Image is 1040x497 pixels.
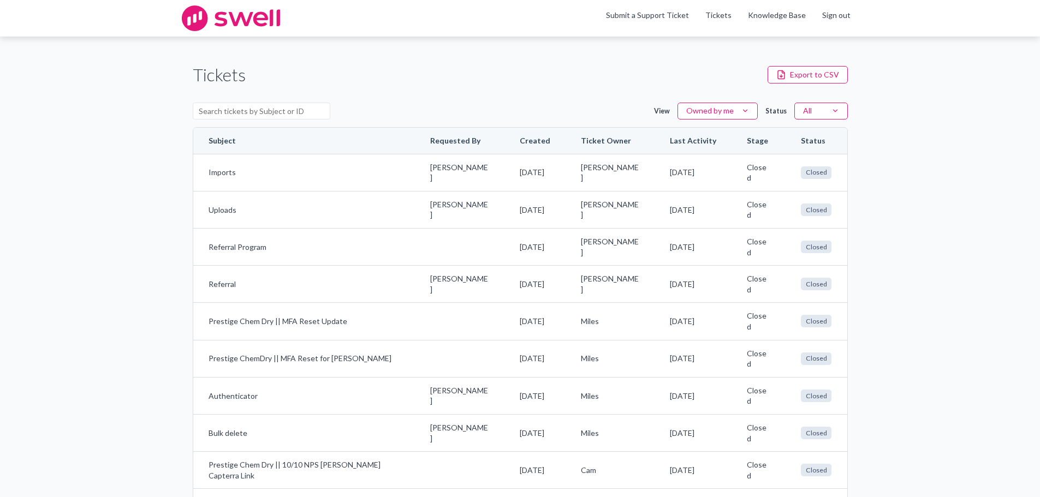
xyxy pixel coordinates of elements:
td: [DATE] [504,228,566,265]
span: Closed [747,385,770,406]
iframe: Chat Widget [985,445,1040,497]
span: Miles [581,428,639,439]
td: [DATE] [655,302,732,339]
span: Cam [581,465,639,476]
span: [PERSON_NAME] [430,162,489,183]
td: [DATE] [655,265,732,302]
span: Miles [581,316,639,327]
span: Closed [747,162,770,183]
span: [PERSON_NAME] [430,273,489,295]
a: Knowledge Base [748,10,806,21]
span: Closed [801,278,831,290]
td: [DATE] [655,154,732,191]
span: Closed [747,310,770,332]
span: Closed [747,422,770,444]
td: [DATE] [655,414,732,451]
div: Navigation Menu [697,10,859,27]
th: Created [504,128,566,154]
td: [DATE] [655,340,732,377]
label: Status [765,106,787,116]
td: [DATE] [504,340,566,377]
td: [DATE] [504,154,566,191]
th: Subject [193,128,415,154]
img: swell [182,5,280,31]
span: Closed [747,199,770,220]
span: [PERSON_NAME] [430,422,489,444]
span: [PERSON_NAME] [430,385,489,406]
td: [DATE] [504,302,566,339]
a: Prestige Chem Dry || 10/10 NPS [PERSON_NAME] Capterra Link [209,459,400,481]
span: Closed [747,348,770,369]
td: [DATE] [504,191,566,228]
a: Tickets [705,10,732,21]
a: Uploads [209,205,400,215]
a: Prestige ChemDry || MFA Reset for [PERSON_NAME] [209,353,400,364]
a: Submit a Support Ticket [606,10,689,20]
button: All [794,103,848,120]
th: Stage [732,128,786,154]
span: Closed [801,166,831,179]
td: [DATE] [655,377,732,414]
th: Ticket Owner [566,128,655,154]
a: Sign out [822,10,851,21]
span: Closed [801,390,831,402]
button: Owned by me [678,103,758,120]
td: [DATE] [655,228,732,265]
nav: Swell CX Support [598,10,859,27]
ul: Main menu [598,10,859,27]
td: [DATE] [504,451,566,488]
td: [DATE] [655,191,732,228]
h1: Tickets [193,63,246,87]
span: Closed [801,464,831,476]
span: Closed [747,273,770,295]
span: Closed [801,352,831,365]
a: Bulk delete [209,428,400,439]
span: Closed [801,241,831,253]
a: Authenticator [209,391,400,402]
span: [PERSON_NAME] [581,199,639,220]
span: Closed [747,236,770,258]
span: Miles [581,391,639,402]
span: Closed [801,427,831,439]
td: [DATE] [504,377,566,414]
span: Closed [801,203,831,216]
button: Export to CSV [768,66,848,83]
span: [PERSON_NAME] [430,199,489,220]
span: [PERSON_NAME] [581,162,639,183]
label: View [654,106,670,116]
a: Referral Program [209,242,400,253]
a: Prestige Chem Dry || MFA Reset Update [209,316,400,327]
span: [PERSON_NAME] [581,273,639,295]
span: Closed [801,315,831,327]
input: Search tickets by Subject or ID [193,103,330,120]
span: Closed [747,459,770,481]
td: [DATE] [504,265,566,302]
span: [PERSON_NAME] [581,236,639,258]
th: Requested By [415,128,504,154]
a: Imports [209,167,400,178]
span: Miles [581,353,639,364]
th: Last Activity [655,128,732,154]
td: [DATE] [655,451,732,488]
th: Status [786,128,847,154]
a: Referral [209,279,400,290]
td: [DATE] [504,414,566,451]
